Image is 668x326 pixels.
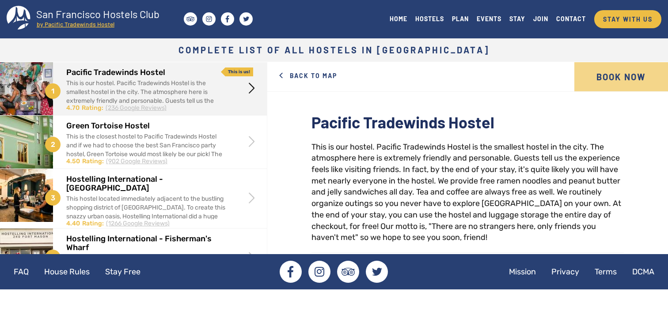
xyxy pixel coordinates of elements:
[552,13,590,25] a: CONTACT
[502,261,543,283] a: Mission
[106,104,167,112] div: (236 Google Reviews)
[280,261,302,283] a: Facebook
[106,219,170,228] div: (1266 Google Reviews)
[311,113,624,131] h2: Pacific Tradewinds Hostel
[66,79,227,132] div: This is our hostel. Pacific Tradewinds Hostel is the smallest hostel in the city. The atmosphere ...
[366,261,388,283] a: Twitter
[66,132,227,185] div: This is the closest hostel to Pacific Tradewinds Hostel and if we had to choose the best San Fran...
[106,157,167,166] div: (902 Google Reviews)
[574,62,668,91] a: Book Now
[625,261,661,283] a: DCMA
[594,10,661,28] a: STAY WITH US
[36,7,159,20] tspan: San Francisco Hostels Club
[45,83,61,99] span: 1
[7,6,168,32] a: San Francisco Hostels Club by Pacific Tradewinds Hostel
[66,104,80,112] div: 4.70
[37,20,114,28] tspan: by Pacific Tradewinds Hostel
[337,261,359,283] a: Tripadvisor
[66,195,227,247] div: This hostel located immediately adjacent to the bustling shopping district of [GEOGRAPHIC_DATA]. ...
[98,261,148,283] a: Stay Free
[7,261,36,283] a: FAQ
[66,122,227,131] h2: Green Tortoise Hostel
[66,235,227,252] h2: Hostelling International - Fisherman's Wharf
[473,13,505,25] a: EVENTS
[45,190,61,206] span: 3
[588,261,624,283] a: Terms
[66,157,80,166] div: 4.50
[311,142,624,244] div: This is our hostel. Pacific Tradewinds Hostel is the smallest hostel in the city. The atmosphere ...
[308,261,330,283] a: Instagram
[411,13,448,25] a: HOSTELS
[544,261,586,283] a: Privacy
[82,219,104,228] div: Rating:
[529,13,552,25] a: JOIN
[82,104,103,112] div: Rating:
[66,175,227,193] h2: Hostelling International - [GEOGRAPHIC_DATA]
[82,157,104,166] div: Rating:
[37,261,97,283] a: House Rules
[66,219,80,228] div: 4.40
[505,13,529,25] a: STAY
[386,13,411,25] a: HOME
[45,250,61,265] span: 4
[66,68,227,77] h2: Pacific Tradewinds Hostel
[45,137,61,152] span: 2
[274,62,342,90] a: Back to Map
[448,13,473,25] a: PLAN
